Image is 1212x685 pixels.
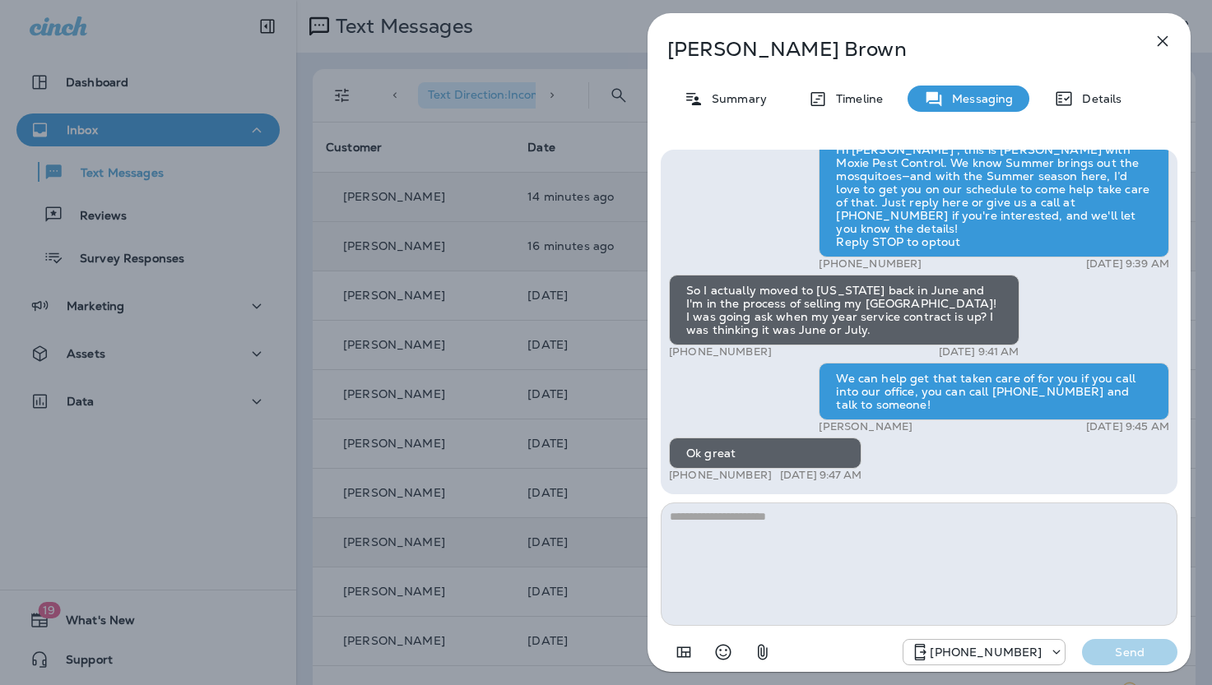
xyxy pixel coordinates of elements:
div: We can help get that taken care of for you if you call into our office, you can call [PHONE_NUMBE... [819,363,1169,420]
p: Messaging [944,92,1013,105]
p: [PHONE_NUMBER] [819,257,922,271]
p: Summary [704,92,767,105]
p: [PHONE_NUMBER] [669,469,772,482]
p: [DATE] 9:41 AM [939,345,1019,359]
div: +1 (817) 482-3792 [903,642,1065,662]
button: Select an emoji [707,636,740,669]
div: So I actually moved to [US_STATE] back in June and I'm in the process of selling my [GEOGRAPHIC_D... [669,275,1019,345]
p: [PHONE_NUMBER] [930,646,1042,659]
p: [PHONE_NUMBER] [669,345,772,359]
div: Hi [PERSON_NAME] , this is [PERSON_NAME] with Moxie Pest Control. We know Summer brings out the m... [819,111,1169,257]
p: [PERSON_NAME] [819,420,912,433]
p: [DATE] 9:47 AM [780,469,861,482]
p: [DATE] 9:45 AM [1086,420,1169,433]
p: Timeline [828,92,883,105]
p: [PERSON_NAME] Brown [667,38,1117,61]
button: Add in a premade template [667,636,700,669]
p: [DATE] 9:39 AM [1086,257,1169,271]
p: Details [1074,92,1121,105]
div: Ok great [669,437,861,469]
